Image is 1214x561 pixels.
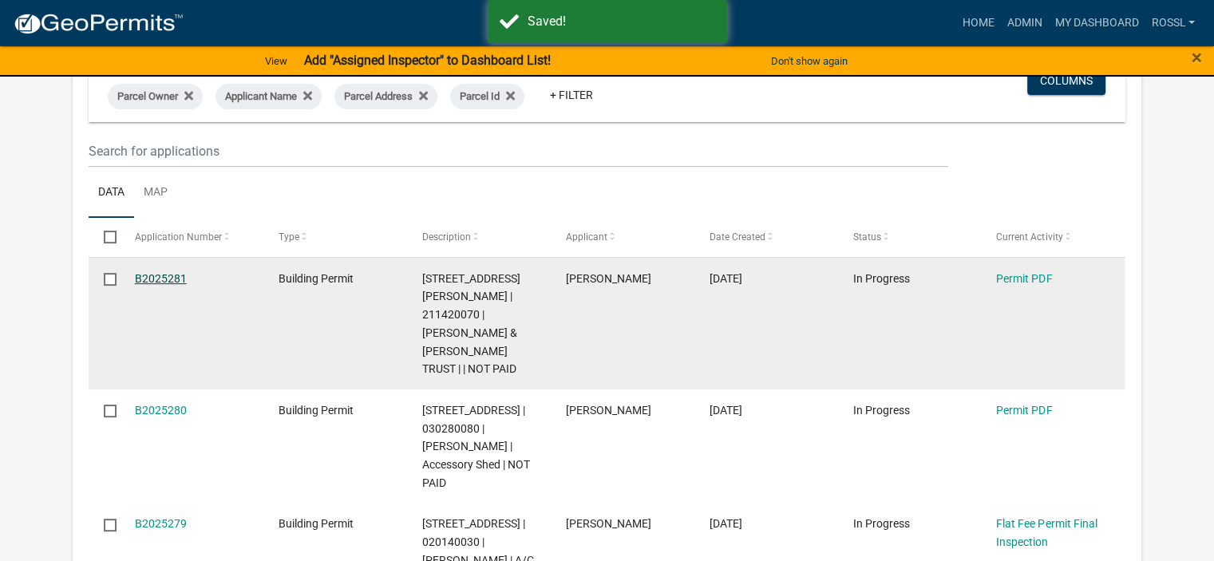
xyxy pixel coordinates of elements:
datatable-header-cell: Date Created [694,218,837,256]
strong: Add "Assigned Inspector" to Dashboard List! [303,53,550,68]
span: Applicant Name [225,90,297,102]
datatable-header-cell: Description [406,218,550,256]
datatable-header-cell: Applicant [550,218,694,256]
span: 08/14/2025 [709,517,741,530]
span: Building Permit [279,272,354,285]
button: Don't show again [765,48,854,74]
span: In Progress [852,517,909,530]
span: Application Number [135,231,222,243]
span: 08/18/2025 [709,404,741,417]
input: Search for applications [89,135,948,168]
div: Saved! [528,12,715,31]
span: Parcel Id [460,90,500,102]
span: Dan Bakken [565,404,650,417]
span: 08/18/2025 [709,272,741,285]
a: Data [89,168,134,219]
span: 123 WILSON ST | 211420070 | BUTE,JAMES L & MARGARET TRUST | | NOT PAID [422,272,520,376]
datatable-header-cell: Type [263,218,406,256]
span: In Progress [852,272,909,285]
a: My Dashboard [1048,8,1145,38]
span: In Progress [852,404,909,417]
span: Building Permit [279,517,354,530]
span: Date Created [709,231,765,243]
a: + Filter [537,81,606,109]
a: B2025280 [135,404,187,417]
span: 11353 755TH AVE | 030280080 | BAKKEN,DANNY W | Accessory Shed | NOT PAID [422,404,530,489]
datatable-header-cell: Current Activity [981,218,1125,256]
a: Flat Fee Permit Final Inspection [996,517,1097,548]
button: Close [1192,48,1202,67]
a: B2025281 [135,272,187,285]
span: Parcel Owner [117,90,178,102]
span: Description [422,231,471,243]
a: Permit PDF [996,272,1052,285]
datatable-header-cell: Application Number [119,218,263,256]
a: Map [134,168,177,219]
a: B2025279 [135,517,187,530]
button: Columns [1027,66,1105,95]
span: Building Permit [279,404,354,417]
span: Status [852,231,880,243]
span: Current Activity [996,231,1062,243]
a: Permit PDF [996,404,1052,417]
span: Applicant [565,231,607,243]
a: RossL [1145,8,1201,38]
span: × [1192,46,1202,69]
span: Type [279,231,299,243]
span: Gina Gullickson [565,517,650,530]
span: Jeff Larson [565,272,650,285]
a: Admin [1000,8,1048,38]
datatable-header-cell: Status [837,218,981,256]
a: View [259,48,294,74]
a: Home [955,8,1000,38]
span: Parcel Address [344,90,413,102]
datatable-header-cell: Select [89,218,119,256]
